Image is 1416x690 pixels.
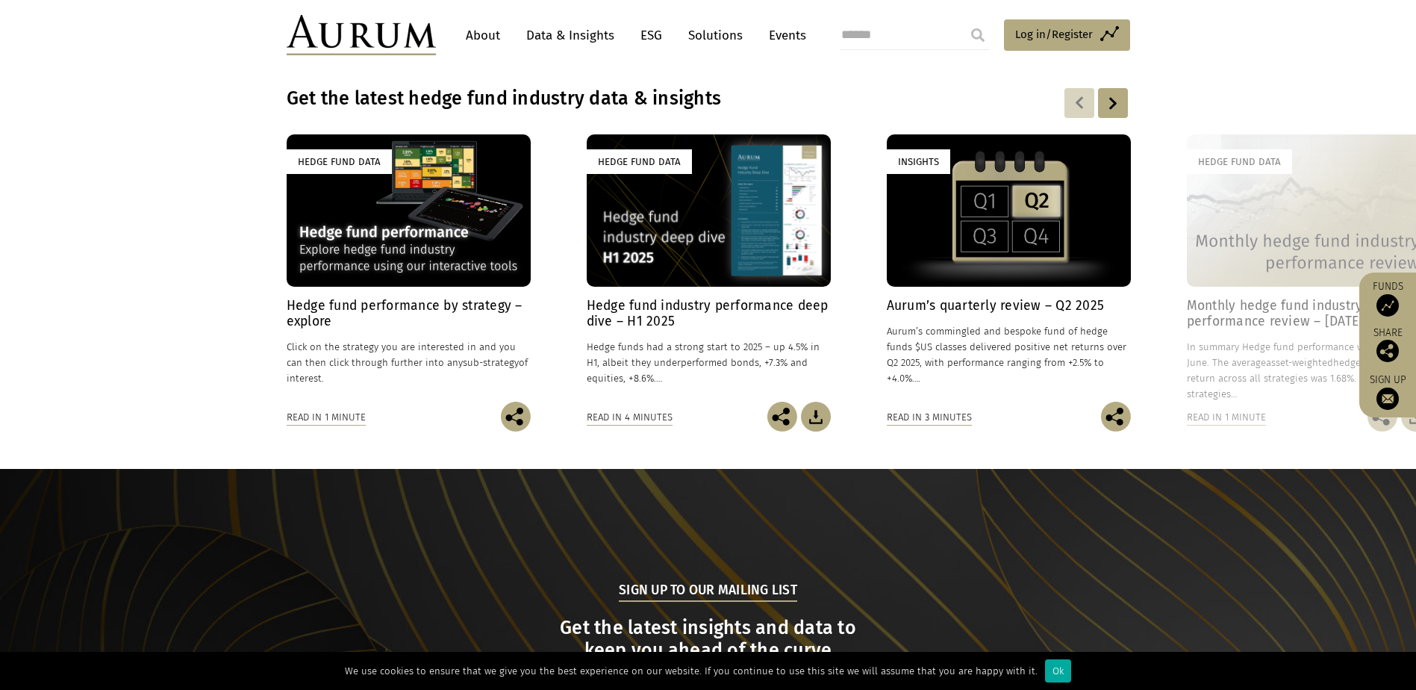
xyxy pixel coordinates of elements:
[587,409,673,426] div: Read in 4 minutes
[887,298,1131,314] h4: Aurum’s quarterly review – Q2 2025
[587,298,831,329] h4: Hedge fund industry performance deep dive – H1 2025
[887,409,972,426] div: Read in 3 minutes
[287,134,531,402] a: Hedge Fund Data Hedge fund performance by strategy – explore Click on the strategy you are intere...
[1015,25,1093,43] span: Log in/Register
[1367,328,1409,362] div: Share
[1376,340,1399,362] img: Share this post
[1376,294,1399,317] img: Access Funds
[288,617,1128,662] h3: Get the latest insights and data to keep you ahead of the curve
[1266,357,1333,368] span: asset-weighted
[801,402,831,432] img: Download Article
[587,134,831,402] a: Hedge Fund Data Hedge fund industry performance deep dive – H1 2025 Hedge funds had a strong star...
[287,149,392,174] div: Hedge Fund Data
[963,20,993,50] input: Submit
[287,87,938,110] h3: Get the latest hedge fund industry data & insights
[287,339,531,386] p: Click on the strategy you are interested in and you can then click through further into any of in...
[1367,280,1409,317] a: Funds
[887,134,1131,402] a: Insights Aurum’s quarterly review – Q2 2025 Aurum’s commingled and bespoke fund of hedge funds $U...
[1367,373,1409,410] a: Sign up
[519,22,622,49] a: Data & Insights
[1045,659,1071,683] div: Ok
[501,402,531,432] img: Share this post
[1187,149,1292,174] div: Hedge Fund Data
[681,22,750,49] a: Solutions
[619,581,797,602] h5: Sign up to our mailing list
[458,22,508,49] a: About
[1187,409,1266,426] div: Read in 1 minute
[633,22,670,49] a: ESG
[287,409,366,426] div: Read in 1 minute
[1004,19,1130,51] a: Log in/Register
[767,402,797,432] img: Share this post
[887,149,950,174] div: Insights
[287,15,436,55] img: Aurum
[463,357,519,368] span: sub-strategy
[1376,388,1399,410] img: Sign up to our newsletter
[587,149,692,174] div: Hedge Fund Data
[587,339,831,386] p: Hedge funds had a strong start to 2025 – up 4.5% in H1, albeit they underperformed bonds, +7.3% a...
[887,323,1131,387] p: Aurum’s commingled and bespoke fund of hedge funds $US classes delivered positive net returns ove...
[761,22,806,49] a: Events
[1367,402,1397,432] img: Share this post
[287,298,531,329] h4: Hedge fund performance by strategy – explore
[1101,402,1131,432] img: Share this post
